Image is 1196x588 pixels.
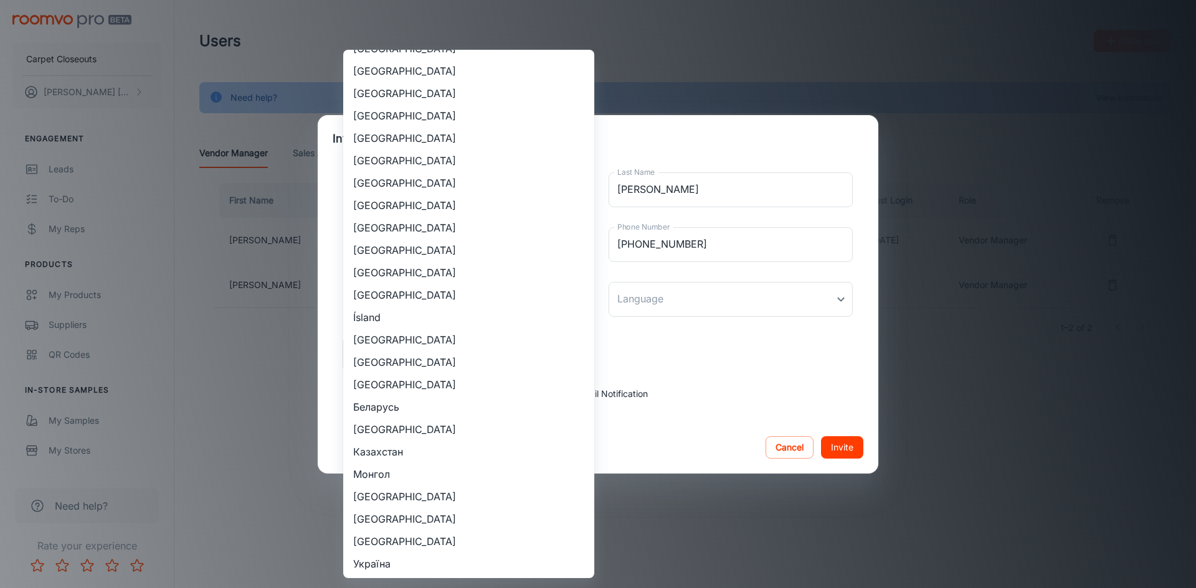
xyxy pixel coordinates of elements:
li: [GEOGRAPHIC_DATA] [343,351,594,373]
li: [GEOGRAPHIC_DATA] [343,530,594,553]
li: [GEOGRAPHIC_DATA] [343,239,594,261]
li: [GEOGRAPHIC_DATA] [343,149,594,172]
li: [GEOGRAPHIC_DATA] [343,508,594,530]
li: [GEOGRAPHIC_DATA] [343,105,594,127]
li: Монгол [343,463,594,485]
li: Україна [343,553,594,575]
li: [GEOGRAPHIC_DATA] [343,329,594,351]
li: [GEOGRAPHIC_DATA] [343,60,594,82]
li: [GEOGRAPHIC_DATA] [343,373,594,396]
li: Ísland [343,306,594,329]
li: [GEOGRAPHIC_DATA] [343,194,594,217]
li: [GEOGRAPHIC_DATA] [343,217,594,239]
li: Казахстан [343,441,594,463]
li: [GEOGRAPHIC_DATA] [343,82,594,105]
li: [GEOGRAPHIC_DATA] [343,284,594,306]
li: [GEOGRAPHIC_DATA] [343,418,594,441]
li: [GEOGRAPHIC_DATA] [343,261,594,284]
li: [GEOGRAPHIC_DATA] [343,127,594,149]
li: [GEOGRAPHIC_DATA] [343,485,594,508]
li: Беларусь [343,396,594,418]
li: [GEOGRAPHIC_DATA] [343,172,594,194]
